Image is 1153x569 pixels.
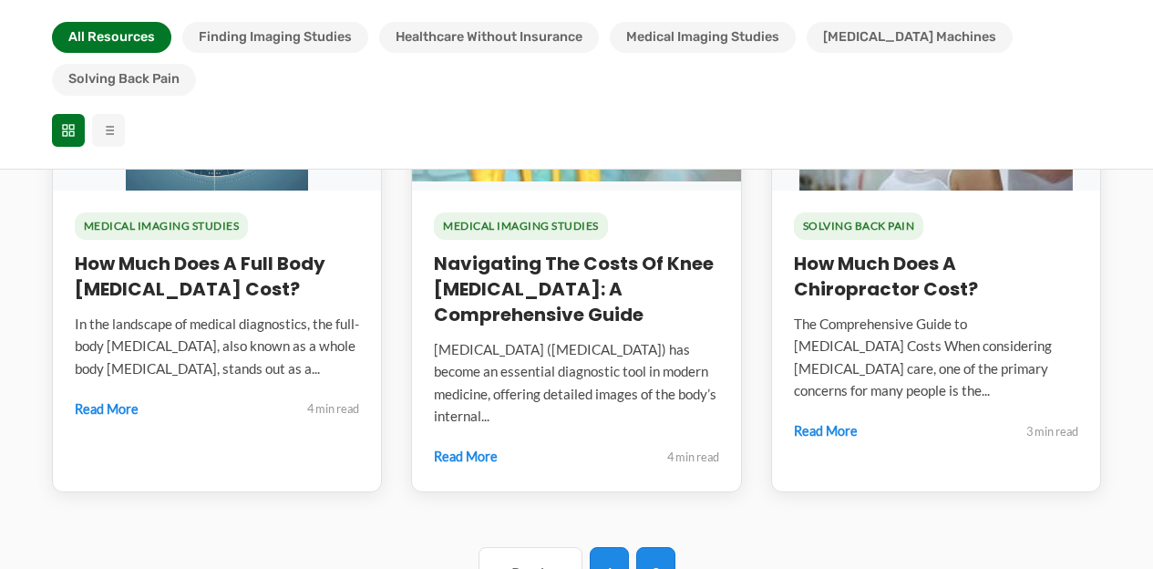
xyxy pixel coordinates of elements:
a: Navigating the Costs of Knee [MEDICAL_DATA]: A Comprehensive Guide [434,251,714,327]
span: Medical Imaging Studies [434,212,608,240]
a: How Much Does a Chiropractor Cost? [794,251,978,302]
a: How Much Does a Full Body [MEDICAL_DATA] Cost? [75,251,325,302]
div: [MEDICAL_DATA] ([MEDICAL_DATA]) has become an essential diagnostic tool in modern medicine, offer... [434,338,719,427]
a: Read More [794,419,858,444]
div: The Comprehensive Guide to [MEDICAL_DATA] Costs When considering [MEDICAL_DATA] care, one of the ... [794,313,1079,401]
button: Healthcare Without Insurance [379,22,599,53]
button: Solving Back Pain [52,64,196,95]
div: In the landscape of medical diagnostics, the full-body [MEDICAL_DATA], also known as a whole body... [75,313,360,379]
span: Solving Back Pain [794,212,924,240]
a: Read More [434,445,498,470]
button: All Resources [52,22,171,53]
button: Finding Imaging Studies [182,22,368,53]
div: 4 min read [307,398,359,420]
a: Read More [75,398,139,422]
div: 4 min read [667,447,719,469]
button: Medical Imaging Studies [610,22,796,53]
button: [MEDICAL_DATA] Machines [807,22,1013,53]
div: 3 min read [1026,421,1078,443]
span: Medical Imaging Studies [75,212,249,240]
